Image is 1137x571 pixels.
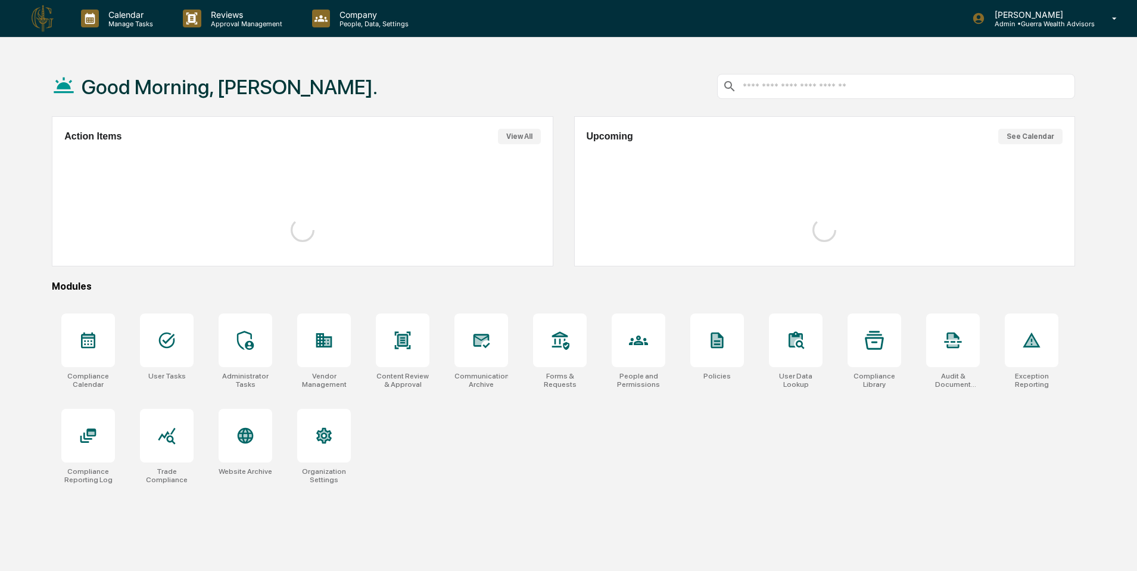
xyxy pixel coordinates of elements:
[297,467,351,484] div: Organization Settings
[201,10,288,20] p: Reviews
[61,467,115,484] div: Compliance Reporting Log
[587,131,633,142] h2: Upcoming
[769,372,823,389] div: User Data Lookup
[1005,372,1058,389] div: Exception Reporting
[454,372,508,389] div: Communications Archive
[848,372,901,389] div: Compliance Library
[219,372,272,389] div: Administrator Tasks
[533,372,587,389] div: Forms & Requests
[330,20,415,28] p: People, Data, Settings
[219,467,272,476] div: Website Archive
[985,10,1095,20] p: [PERSON_NAME]
[985,20,1095,28] p: Admin • Guerra Wealth Advisors
[140,467,194,484] div: Trade Compliance
[82,75,378,99] h1: Good Morning, [PERSON_NAME].
[29,4,57,33] img: logo
[297,372,351,389] div: Vendor Management
[61,372,115,389] div: Compliance Calendar
[376,372,429,389] div: Content Review & Approval
[330,10,415,20] p: Company
[64,131,122,142] h2: Action Items
[201,20,288,28] p: Approval Management
[99,20,159,28] p: Manage Tasks
[612,372,665,389] div: People and Permissions
[498,129,541,144] button: View All
[926,372,980,389] div: Audit & Document Logs
[99,10,159,20] p: Calendar
[148,372,186,380] div: User Tasks
[703,372,731,380] div: Policies
[52,281,1075,292] div: Modules
[998,129,1063,144] button: See Calendar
